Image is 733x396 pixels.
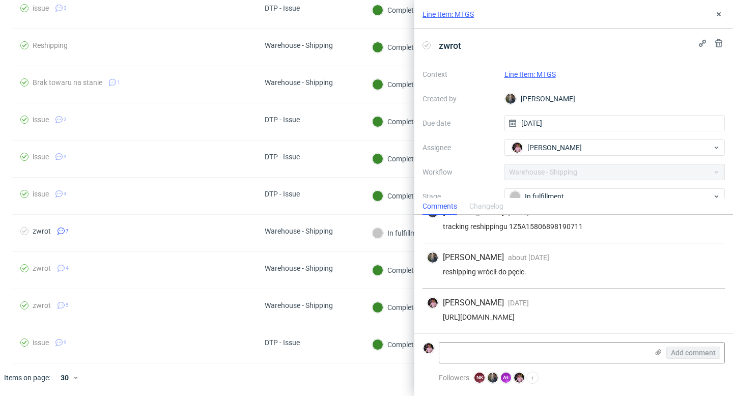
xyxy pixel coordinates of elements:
[512,143,522,153] img: Aleks Ziemkowski
[33,264,51,272] div: zwrot
[372,5,421,16] div: Completed
[508,299,529,307] span: [DATE]
[372,302,421,313] div: Completed
[439,374,469,382] span: Followers
[33,116,49,124] div: issue
[33,190,49,198] div: issue
[372,116,421,127] div: Completed
[422,9,474,19] a: Line Item: MTGS
[66,301,69,309] span: 5
[372,153,421,164] div: Completed
[422,68,496,80] label: Context
[64,190,67,198] span: 4
[33,338,49,347] div: issue
[64,116,67,124] span: 2
[54,371,73,385] div: 30
[66,264,69,272] span: 4
[427,222,721,231] div: tracking reshippingu 1Z5A15806898190711
[427,268,721,276] div: reshipping wrócił do pęcic.
[422,142,496,154] label: Assignee
[33,4,49,12] div: issue
[265,41,333,49] div: Warehouse - Shipping
[64,4,67,12] span: 3
[372,228,427,239] div: In fulfillment
[33,301,51,309] div: zwrot
[504,91,725,107] div: [PERSON_NAME]
[66,227,69,235] span: 7
[265,4,300,12] div: DTP - Issue
[372,339,421,350] div: Completed
[117,78,120,87] span: 1
[4,373,50,383] span: Items on page:
[469,199,503,215] div: Changelog
[372,79,421,90] div: Completed
[265,116,300,124] div: DTP - Issue
[265,301,333,309] div: Warehouse - Shipping
[422,117,496,129] label: Due date
[372,190,421,202] div: Completed
[474,373,485,383] figcaption: NK
[526,372,539,384] button: +
[443,252,504,263] span: [PERSON_NAME]
[488,373,498,383] img: Maciej Sobola
[372,42,421,53] div: Completed
[508,253,549,262] span: about [DATE]
[265,190,300,198] div: DTP - Issue
[422,190,496,203] label: Stage
[424,343,434,353] img: Aleks Ziemkowski
[265,227,333,235] div: Warehouse - Shipping
[422,199,457,215] div: Comments
[501,373,511,383] figcaption: AŁ
[427,313,721,321] div: [URL][DOMAIN_NAME]
[428,298,438,308] img: Aleks Ziemkowski
[428,252,438,263] img: Maciej Sobola
[514,373,524,383] img: Aleks Ziemkowski
[33,227,51,235] div: zwrot
[33,41,68,49] div: Reshipping
[265,78,333,87] div: Warehouse - Shipping
[510,191,712,202] div: In fulfillment
[435,37,465,54] span: zwrot
[422,166,496,178] label: Workflow
[504,70,556,78] a: Line Item: MTGS
[527,143,582,153] span: [PERSON_NAME]
[64,338,67,347] span: 9
[505,94,516,104] img: Maciej Sobola
[443,297,504,308] span: [PERSON_NAME]
[422,93,496,105] label: Created by
[33,153,49,161] div: issue
[265,153,300,161] div: DTP - Issue
[33,78,102,87] div: Brak towaru na stanie
[265,338,300,347] div: DTP - Issue
[265,264,333,272] div: Warehouse - Shipping
[64,153,67,161] span: 3
[372,265,421,276] div: Completed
